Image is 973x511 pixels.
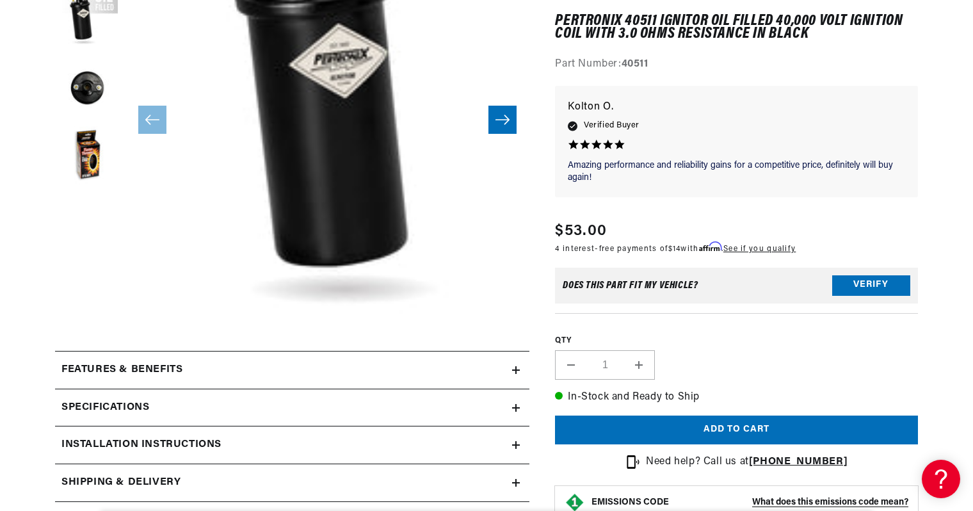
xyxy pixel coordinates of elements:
button: EMISSIONS CODEWhat does this emissions code mean? [591,498,908,509]
h1: PerTronix 40511 Ignitor Oil Filled 40,000 Volt Ignition Coil with 3.0 Ohms Resistance in Black [555,15,918,41]
span: Affirm [699,242,721,252]
a: [PHONE_NUMBER] [749,457,848,467]
p: Need help? Call us at [646,454,848,471]
p: Kolton O. [568,99,905,117]
summary: Features & Benefits [55,352,529,389]
a: See if you qualify - Learn more about Affirm Financing (opens in modal) [723,245,796,253]
button: Load image 3 in gallery view [55,56,119,120]
p: 4 interest-free payments of with . [555,243,796,255]
h2: Features & Benefits [61,362,182,378]
button: Slide right [488,106,517,134]
h2: Shipping & Delivery [61,474,181,491]
span: Verified Buyer [584,119,639,133]
summary: Installation instructions [55,426,529,464]
span: $14 [668,245,681,253]
h2: Installation instructions [61,437,221,453]
strong: What does this emissions code mean? [752,498,908,508]
button: Add to cart [555,416,918,444]
strong: 40511 [622,60,648,70]
button: Load image 4 in gallery view [55,126,119,190]
h2: Specifications [61,400,149,416]
strong: EMISSIONS CODE [591,498,669,508]
button: Verify [832,275,910,296]
div: Part Number: [555,57,918,74]
summary: Shipping & Delivery [55,464,529,501]
p: In-Stock and Ready to Ship [555,389,918,406]
div: Does This part fit My vehicle? [563,280,698,291]
label: QTY [555,336,918,346]
button: Slide left [138,106,166,134]
summary: Specifications [55,389,529,426]
span: $53.00 [555,220,607,243]
p: Amazing performance and reliability gains for a competitive price, definitely will buy again! [568,159,905,184]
